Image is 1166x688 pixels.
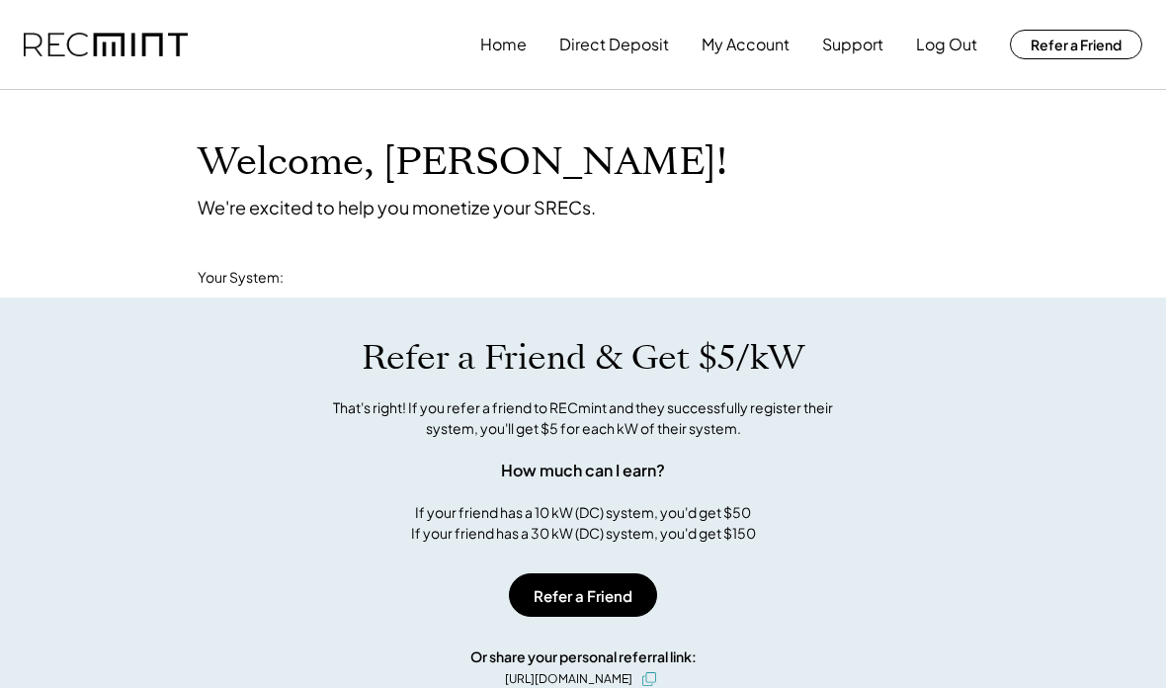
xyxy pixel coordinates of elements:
div: That's right! If you refer a friend to RECmint and they successfully register their system, you'l... [311,397,855,439]
button: Log Out [916,25,977,64]
div: We're excited to help you monetize your SRECs. [198,196,596,218]
div: If your friend has a 10 kW (DC) system, you'd get $50 If your friend has a 30 kW (DC) system, you... [411,502,756,544]
div: How much can I earn? [501,459,665,482]
div: Your System: [198,268,284,288]
button: Home [480,25,527,64]
div: [URL][DOMAIN_NAME] [505,670,632,688]
button: Refer a Friend [1010,30,1142,59]
h1: Refer a Friend & Get $5/kW [362,337,804,379]
h1: Welcome, [PERSON_NAME]! [198,139,727,186]
img: recmint-logotype%403x.png [24,33,188,57]
button: Refer a Friend [509,573,657,617]
button: Direct Deposit [559,25,669,64]
div: Or share your personal referral link: [470,646,697,667]
button: Support [822,25,883,64]
button: My Account [702,25,790,64]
